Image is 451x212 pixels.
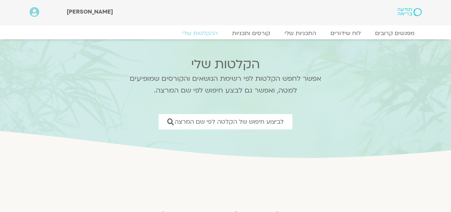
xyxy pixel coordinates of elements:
[121,57,331,72] h2: הקלטות שלי
[277,30,323,37] a: התכניות שלי
[67,8,113,16] span: [PERSON_NAME]
[175,30,225,37] a: ההקלטות שלי
[225,30,277,37] a: קורסים ותכניות
[175,118,284,125] span: לביצוע חיפוש של הקלטה לפי שם המרצה
[121,73,331,97] p: אפשר לחפש הקלטות לפי רשימת הנושאים והקורסים שמופיעים למטה, ואפשר גם לבצע חיפוש לפי שם המרצה.
[30,30,422,37] nav: Menu
[368,30,422,37] a: מפגשים קרובים
[323,30,368,37] a: לוח שידורים
[159,114,292,129] a: לביצוע חיפוש של הקלטה לפי שם המרצה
